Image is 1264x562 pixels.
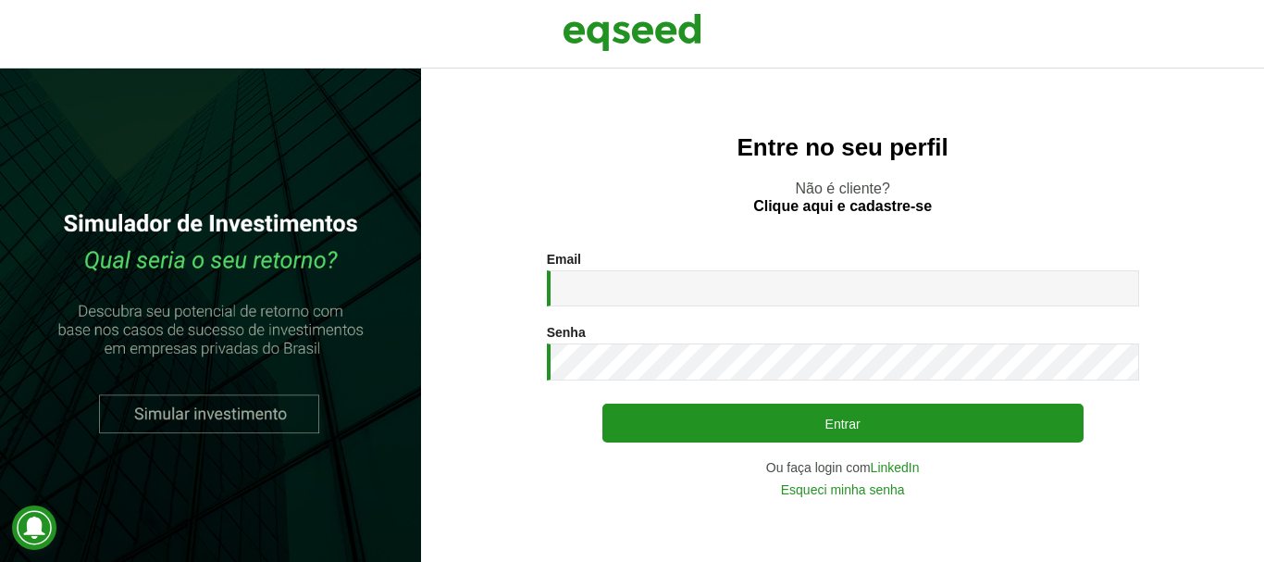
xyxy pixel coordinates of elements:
[871,461,920,474] a: LinkedIn
[753,199,932,214] a: Clique aqui e cadastre-se
[602,404,1084,443] button: Entrar
[547,253,581,266] label: Email
[458,134,1227,161] h2: Entre no seu perfil
[547,326,586,339] label: Senha
[563,9,701,56] img: EqSeed Logo
[547,461,1139,474] div: Ou faça login com
[458,180,1227,215] p: Não é cliente?
[781,483,905,496] a: Esqueci minha senha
